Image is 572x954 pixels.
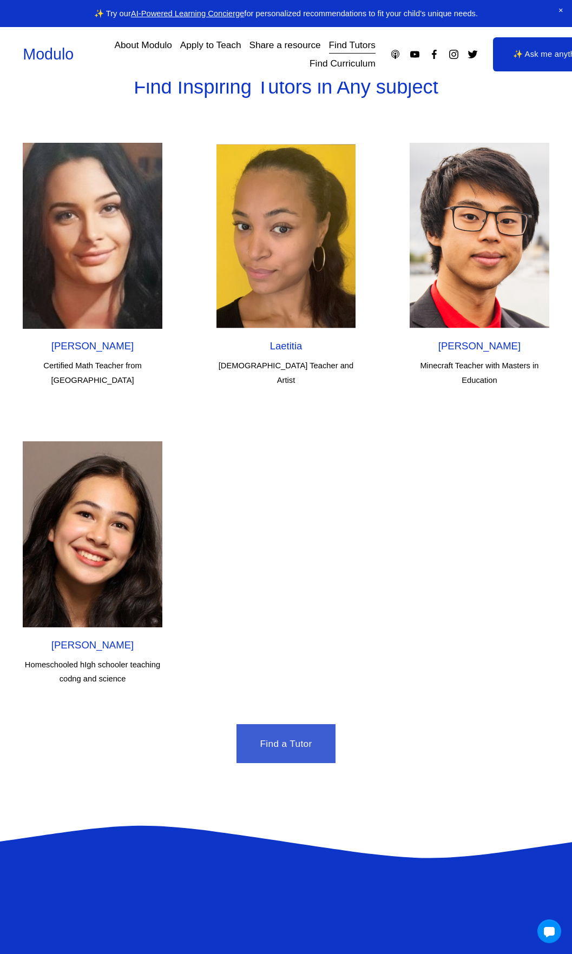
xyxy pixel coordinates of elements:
[236,724,336,764] a: Find a Tutor
[23,639,162,652] h2: [PERSON_NAME]
[467,49,478,60] a: Twitter
[180,36,241,55] a: Apply to Teach
[23,359,162,387] p: Certified Math Teacher from [GEOGRAPHIC_DATA]
[216,359,356,387] p: [DEMOGRAPHIC_DATA] Teacher and Artist
[390,49,401,60] a: Apple Podcasts
[429,49,440,60] a: Facebook
[310,54,376,73] a: Find Curriculum
[23,658,162,686] p: Homeschooled hIgh schooler teaching codng and science
[409,49,420,60] a: YouTube
[329,36,376,55] a: Find Tutors
[249,36,320,55] a: Share a resource
[131,9,244,18] a: AI-Powered Learning Concierge
[410,359,549,387] p: Minecraft Teacher with Masters in Education
[410,340,549,353] h2: [PERSON_NAME]
[115,36,172,55] a: About Modulo
[23,45,74,63] a: Modulo
[448,49,459,60] a: Instagram
[23,340,162,353] h2: [PERSON_NAME]
[23,69,549,104] p: Find Inspiring Tutors in Any subject
[216,340,356,353] h2: Laetitia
